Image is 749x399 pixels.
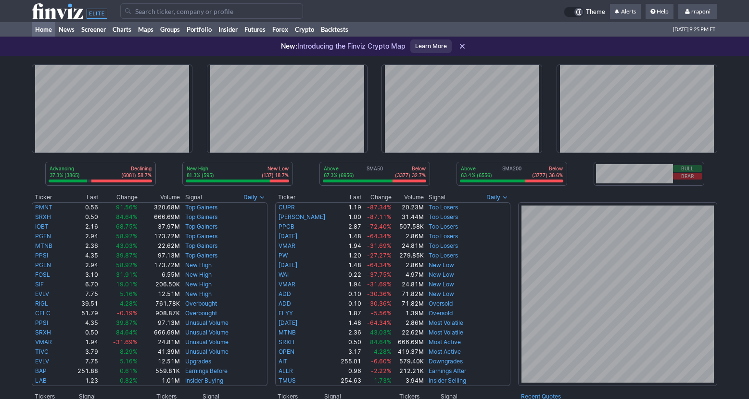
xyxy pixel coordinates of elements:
[50,172,80,179] p: 37.3% (3865)
[367,271,392,278] span: -37.75%
[185,348,229,355] a: Unusual Volume
[317,22,352,37] a: Backtests
[187,172,214,179] p: 81.3% (595)
[138,299,180,309] td: 761.78K
[336,232,362,241] td: 1.48
[35,213,51,220] a: SRXH
[367,232,392,240] span: -64.34%
[138,202,180,212] td: 320.68M
[35,329,51,336] a: SRXH
[215,22,241,37] a: Insider
[116,281,138,288] span: 19.01%
[392,202,424,212] td: 20.23M
[138,328,180,337] td: 666.69M
[395,165,426,172] p: Below
[362,193,393,202] th: Change
[323,165,427,180] div: SMA50
[185,358,211,365] a: Upgrades
[336,241,362,251] td: 1.94
[241,193,267,202] button: Signals interval
[367,281,392,288] span: -31.69%
[336,202,362,212] td: 1.19
[55,22,78,37] a: News
[279,300,291,307] a: ADD
[460,165,564,180] div: SMA200
[279,338,294,346] a: SRXH
[429,232,458,240] a: Top Losers
[336,280,362,289] td: 1.94
[392,232,424,241] td: 2.86M
[35,232,51,240] a: PGEN
[374,348,392,355] span: 4.28%
[673,22,715,37] span: [DATE] 9:25 PM ET
[65,318,99,328] td: 4.35
[116,252,138,259] span: 39.87%
[116,319,138,326] span: 39.87%
[120,367,138,374] span: 0.61%
[586,7,605,17] span: Theme
[336,357,362,366] td: 255.01
[678,4,717,19] a: rraponi
[367,319,392,326] span: -64.34%
[429,367,466,374] a: Earnings After
[392,347,424,357] td: 419.37M
[395,172,426,179] p: (3377) 32.7%
[35,309,51,317] a: CELC
[429,309,453,317] a: Oversold
[279,319,297,326] a: [DATE]
[646,4,673,19] a: Help
[35,358,49,365] a: EVLV
[185,290,212,297] a: New High
[243,193,257,202] span: Daily
[461,165,492,172] p: Above
[138,289,180,299] td: 12.51M
[324,172,354,179] p: 67.3% (6956)
[429,204,458,211] a: Top Losers
[673,173,702,180] button: Bear
[279,252,288,259] a: PW
[185,213,217,220] a: Top Gainers
[120,358,138,365] span: 5.16%
[35,242,52,249] a: MTNB
[367,223,392,230] span: -72.40%
[138,260,180,270] td: 173.72M
[185,309,217,317] a: Overbought
[279,348,294,355] a: OPEN
[185,232,217,240] a: Top Gainers
[336,318,362,328] td: 1.48
[429,319,463,326] a: Most Volatile
[65,260,99,270] td: 2.94
[138,280,180,289] td: 206.50K
[429,290,454,297] a: New Low
[281,41,406,51] p: Introducing the Finviz Crypto Map
[486,193,500,202] span: Daily
[336,193,362,202] th: Last
[279,281,295,288] a: VMAR
[392,376,424,386] td: 3.94M
[113,338,138,346] span: -31.69%
[392,270,424,280] td: 4.97M
[65,337,99,347] td: 1.94
[336,212,362,222] td: 1.00
[138,376,180,386] td: 1.01M
[429,281,454,288] a: New Low
[138,337,180,347] td: 24.81M
[65,251,99,260] td: 4.35
[35,290,49,297] a: EVLV
[35,377,47,384] a: LAB
[691,8,711,15] span: rraponi
[116,261,138,269] span: 58.92%
[138,309,180,318] td: 908.87K
[484,193,510,202] button: Signals interval
[429,213,458,220] a: Top Losers
[185,204,217,211] a: Top Gainers
[50,165,80,172] p: Advancing
[185,252,217,259] a: Top Gainers
[65,309,99,318] td: 51.79
[374,377,392,384] span: 1.73%
[367,290,392,297] span: -30.36%
[157,22,183,37] a: Groups
[392,318,424,328] td: 2.86M
[336,337,362,347] td: 0.50
[392,299,424,309] td: 71.82M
